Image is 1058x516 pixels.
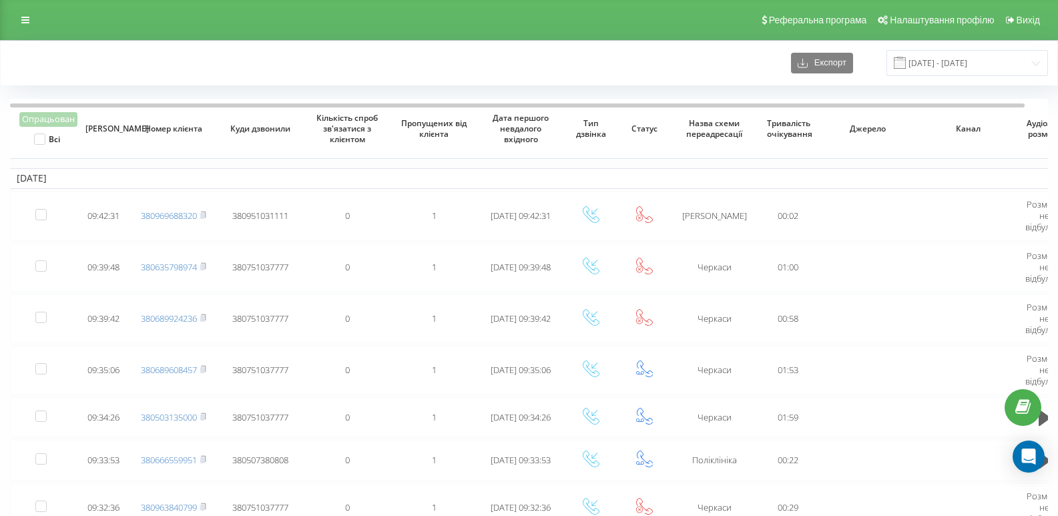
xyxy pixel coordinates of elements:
span: Експорт [808,58,846,68]
span: [DATE] 09:39:42 [491,312,551,324]
button: Експорт [791,53,853,73]
a: 380503135000 [141,411,197,423]
span: [DATE] 09:32:36 [491,501,551,513]
span: Назва схеми переадресації [682,118,748,139]
span: 0 [345,501,350,513]
td: Поліклініка [671,440,758,480]
span: 0 [345,411,350,423]
span: Тривалість очікування [767,118,809,139]
span: 1 [432,454,437,466]
span: 1 [432,312,437,324]
span: Дата першого невдалого вхідного [488,113,554,144]
span: 380507380808 [232,454,288,466]
span: 1 [432,210,437,222]
td: 01:59 [758,397,818,437]
td: 01:00 [758,243,818,292]
span: Налаштування профілю [890,15,994,25]
a: 380963840799 [141,501,197,513]
a: 380689608457 [141,364,197,376]
a: 380635798974 [141,261,197,273]
td: [PERSON_NAME] [671,192,758,240]
td: 09:33:53 [77,440,130,480]
span: Номер клієнта [141,123,207,134]
span: Кількість спроб зв'язатися з клієнтом [314,113,380,144]
span: Пропущених від клієнта [401,118,467,139]
td: 01:53 [758,346,818,395]
span: 380751037777 [232,411,288,423]
span: 0 [345,312,350,324]
span: [DATE] 09:39:48 [491,261,551,273]
td: 09:39:42 [77,294,130,343]
td: 09:35:06 [77,346,130,395]
td: Черкаси [671,346,758,395]
td: Черкаси [671,294,758,343]
span: 0 [345,454,350,466]
span: Тип дзвінка [573,118,609,139]
span: 380751037777 [232,261,288,273]
span: Джерело [829,123,907,134]
span: [DATE] 09:34:26 [491,411,551,423]
td: 00:58 [758,294,818,343]
td: 09:39:48 [77,243,130,292]
td: 09:34:26 [77,397,130,437]
span: Реферальна програма [769,15,867,25]
span: 1 [432,261,437,273]
span: Вихід [1017,15,1040,25]
span: [DATE] 09:42:31 [491,210,551,222]
span: 0 [345,364,350,376]
span: 1 [432,501,437,513]
span: 0 [345,210,350,222]
span: 380751037777 [232,501,288,513]
span: Статус [626,123,662,134]
span: [PERSON_NAME] [85,123,121,134]
span: [DATE] 09:35:06 [491,364,551,376]
span: 0 [345,261,350,273]
span: [DATE] 09:33:53 [491,454,551,466]
span: Куди дзвонили [228,123,294,134]
td: 00:02 [758,192,818,240]
a: 380969688320 [141,210,197,222]
td: 09:42:31 [77,192,130,240]
span: 1 [432,411,437,423]
a: 380689924236 [141,312,197,324]
label: Всі [34,134,60,145]
a: 380666559951 [141,454,197,466]
td: Черкаси [671,397,758,437]
span: 1 [432,364,437,376]
td: 00:22 [758,440,818,480]
td: Черкаси [671,243,758,292]
div: Open Intercom Messenger [1013,441,1045,473]
span: 380751037777 [232,364,288,376]
span: 380751037777 [232,312,288,324]
span: 380951031111 [232,210,288,222]
span: Канал [929,123,1007,134]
